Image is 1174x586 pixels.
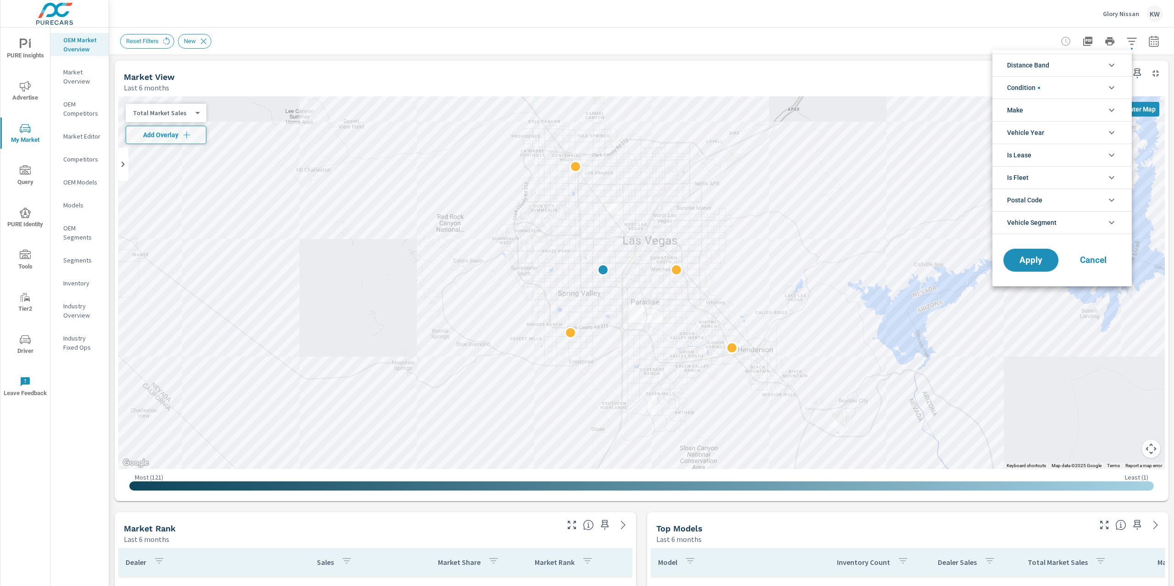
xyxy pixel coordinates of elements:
[1007,189,1042,211] span: Postal Code
[1007,77,1040,99] span: Condition
[1075,256,1112,264] span: Cancel
[1013,256,1049,264] span: Apply
[1007,99,1023,121] span: Make
[1007,167,1029,189] span: Is Fleet
[1003,249,1058,272] button: Apply
[1007,212,1057,234] span: Vehicle Segment
[1007,54,1049,76] span: Distance Band
[1007,122,1044,144] span: Vehicle Year
[1007,144,1031,166] span: Is Lease
[1066,249,1121,272] button: Cancel
[992,50,1132,238] ul: filter options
